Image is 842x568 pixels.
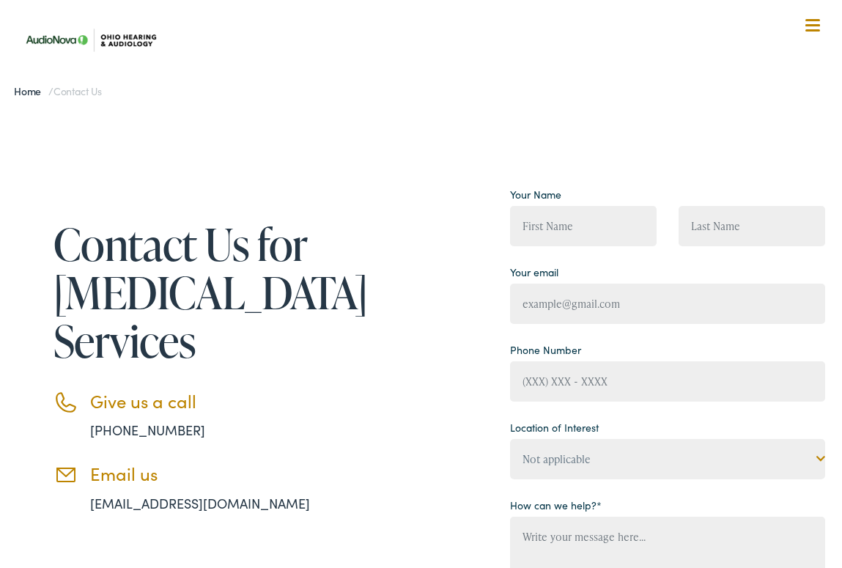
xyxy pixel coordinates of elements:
label: Location of Interest [510,420,599,435]
a: [PHONE_NUMBER] [90,421,205,439]
input: example@gmail.com [510,284,825,324]
h3: Give us a call [90,391,354,412]
input: Last Name [679,206,825,246]
label: Your email [510,265,558,280]
a: What We Offer [28,59,825,104]
a: [EMAIL_ADDRESS][DOMAIN_NAME] [90,494,310,512]
a: Home [14,84,48,98]
label: Phone Number [510,342,581,358]
input: (XXX) XXX - XXXX [510,361,825,402]
span: Contact Us [53,84,102,98]
label: Your Name [510,187,561,202]
h3: Email us [90,463,354,484]
h1: Contact Us for [MEDICAL_DATA] Services [53,220,354,365]
span: / [14,84,102,98]
input: First Name [510,206,657,246]
label: How can we help? [510,498,602,513]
